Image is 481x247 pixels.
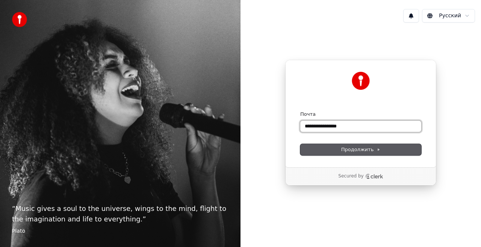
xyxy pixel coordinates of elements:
[365,174,383,179] a: Clerk logo
[338,173,363,179] p: Secured by
[341,146,381,153] span: Продолжить
[12,12,27,27] img: youka
[352,72,370,90] img: Youka
[300,144,421,155] button: Продолжить
[12,227,228,235] footer: Plato
[300,111,316,118] label: Почта
[12,203,228,224] p: “ Music gives a soul to the universe, wings to the mind, flight to the imagination and life to ev...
